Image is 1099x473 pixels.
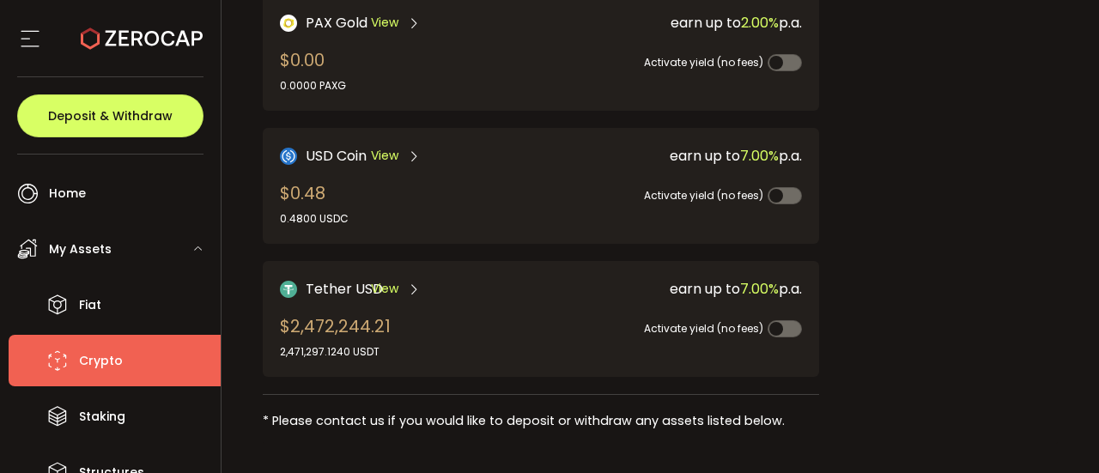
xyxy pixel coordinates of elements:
[740,146,779,166] span: 7.00%
[644,55,763,70] span: Activate yield (no fees)
[280,313,391,360] div: $2,472,244.21
[741,13,779,33] span: 2.00%
[306,145,367,167] span: USD Coin
[371,147,398,165] span: View
[49,237,112,262] span: My Assets
[371,14,398,32] span: View
[549,145,802,167] div: earn up to p.a.
[79,404,125,429] span: Staking
[1013,391,1099,473] iframe: Chat Widget
[306,12,367,33] span: PAX Gold
[280,148,297,165] img: USD Coin
[644,188,763,203] span: Activate yield (no fees)
[280,78,346,94] div: 0.0000 PAXG
[306,278,383,300] span: Tether USD
[263,412,820,430] div: * Please contact us if you would like to deposit or withdraw any assets listed below.
[280,211,349,227] div: 0.4800 USDC
[49,181,86,206] span: Home
[549,278,802,300] div: earn up to p.a.
[644,321,763,336] span: Activate yield (no fees)
[280,47,346,94] div: $0.00
[17,94,203,137] button: Deposit & Withdraw
[280,15,297,32] img: PAX Gold
[48,110,173,122] span: Deposit & Withdraw
[79,293,101,318] span: Fiat
[549,12,802,33] div: earn up to p.a.
[280,180,349,227] div: $0.48
[740,279,779,299] span: 7.00%
[79,349,123,373] span: Crypto
[280,344,391,360] div: 2,471,297.1240 USDT
[280,281,297,298] img: Tether USD
[371,280,398,298] span: View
